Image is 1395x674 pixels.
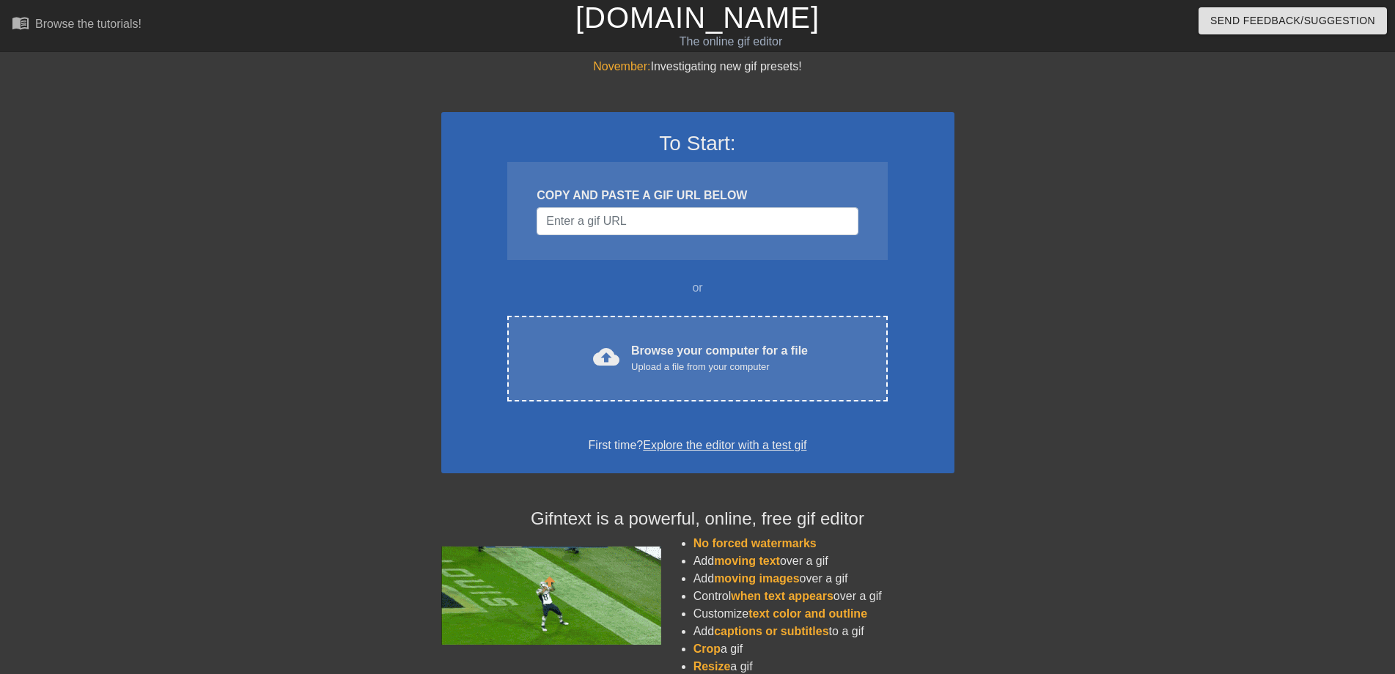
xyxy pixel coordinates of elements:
[441,547,661,645] img: football_small.gif
[460,131,935,156] h3: To Start:
[479,279,916,297] div: or
[643,439,806,451] a: Explore the editor with a test gif
[714,555,780,567] span: moving text
[693,570,954,588] li: Add over a gif
[631,360,808,374] div: Upload a file from your computer
[693,605,954,623] li: Customize
[1199,7,1387,34] button: Send Feedback/Suggestion
[441,58,954,75] div: Investigating new gif presets!
[460,437,935,454] div: First time?
[593,344,619,370] span: cloud_upload
[537,207,858,235] input: Username
[1210,12,1375,30] span: Send Feedback/Suggestion
[12,14,141,37] a: Browse the tutorials!
[537,187,858,204] div: COPY AND PASTE A GIF URL BELOW
[441,508,954,530] h4: Gifntext is a powerful, online, free gif editor
[472,33,989,51] div: The online gif editor
[693,642,721,655] span: Crop
[593,60,650,73] span: November:
[631,342,808,374] div: Browse your computer for a file
[714,625,828,637] span: captions or subtitles
[575,1,820,34] a: [DOMAIN_NAME]
[693,537,817,549] span: No forced watermarks
[731,590,833,602] span: when text appears
[714,572,799,585] span: moving images
[12,14,29,32] span: menu_book
[693,623,954,640] li: Add to a gif
[693,640,954,658] li: a gif
[693,552,954,570] li: Add over a gif
[693,660,731,673] span: Resize
[693,588,954,605] li: Control over a gif
[35,18,141,30] div: Browse the tutorials!
[748,607,867,620] span: text color and outline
